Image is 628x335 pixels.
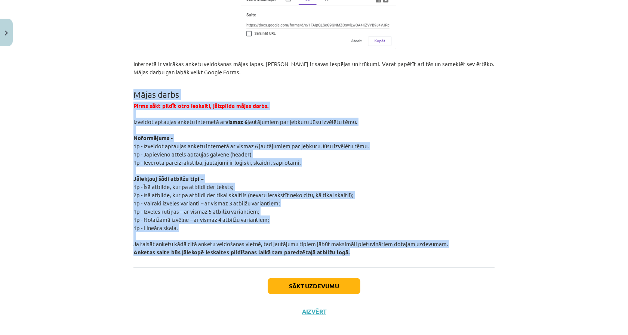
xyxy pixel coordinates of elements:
span: 1p - Lineāra skala. [133,224,178,231]
b: Noformējums - [133,134,173,142]
span: 1p - Nolaižamā izvēlne – ar vismaz 4 atbilžu variantiem; [133,216,269,223]
span: 1p - Īsā atbilde, kur pa atbildi der teksts; [133,183,234,190]
button: Sākt uzdevumu [268,278,360,294]
span: 1p - Ievērota pareizrakstība, jautājumi ir loģiski, skaidri, saprotami. [133,159,301,166]
b: Jāiekļauj šādi atbilžu tipi – [133,175,203,182]
span: 1p - Izvēles rūtiņas – ar vismaz 5 atbilžu variantiem; [133,208,259,215]
span: 1p - Izveidot aptaujas anketu internetā ar vismaz 6 jautājumiem par jebkuru Jūsu izvēlētu tēmu. [133,142,369,149]
span: Internetā ir vairākas anketu veidošanas mājas lapas. [PERSON_NAME] ir savas iespējas un trūkumi. ... [133,60,495,75]
span: Anketas saite būs jāiekopē ieskaites pildīšanas laikā tam paredzētajā atbilžu logā. [133,248,350,256]
img: icon-close-lesson-0947bae3869378f0d4975bcd49f059093ad1ed9edebbc8119c70593378902aed.svg [5,31,8,35]
button: Aizvērt [300,308,328,315]
span: Ja taisāt anketu kādā citā anketu veidošanas vietnē, tad jautājumu tipiem jābūt maksimāli pietuvi... [133,240,448,247]
h1: Mājas darbs [133,76,495,99]
span: Izveidot aptaujas anketu internetā ar jautājumiem par jebkuru Jūsu izvēlētu tēmu. [133,118,357,125]
span: 1p - Vairāki izvēles varianti – ar vismaz 3 atbilžu variantiem; [133,199,280,207]
span: 2p - Īsā atbilde, kur pa atbildi der tikai skaitlis (nevaru ierakstīt neko citu, kā tikai skaitli); [133,191,354,198]
span: Pirms sākt pildīt otro ieskaiti, jāizpilda mājas darbs. [133,102,269,109]
span: 1p - Jāpievieno attēls aptaujas galvenē (header) [133,151,252,158]
b: vismaz 6 [225,118,247,125]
